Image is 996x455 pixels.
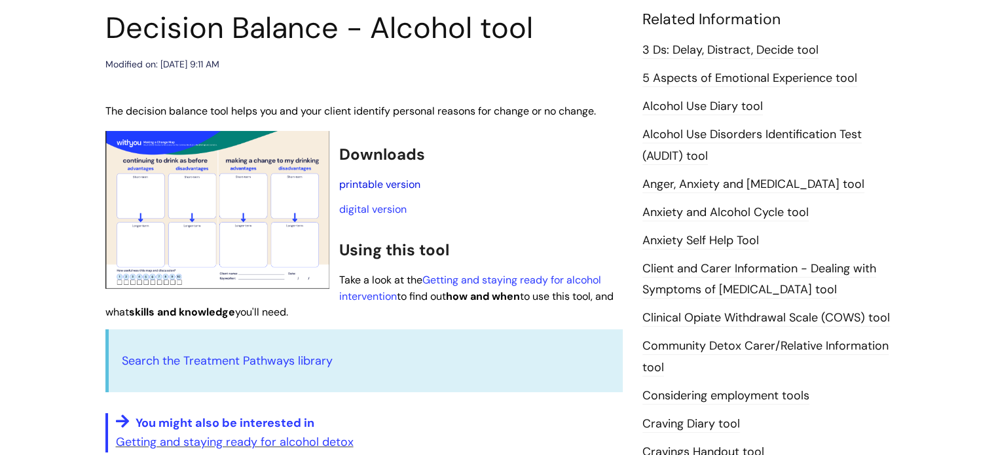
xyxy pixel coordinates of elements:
div: Modified on: [DATE] 9:11 AM [105,56,219,73]
a: Anger, Anxiety and [MEDICAL_DATA] tool [642,176,864,193]
span: Take a look at the to find out to use this tool, and what you'll need. [105,273,614,319]
a: 5 Aspects of Emotional Experience tool [642,70,857,87]
span: The decision balance tool helps you and your client identify personal reasons for change or no ch... [105,104,596,118]
strong: how and when [446,289,520,303]
a: Search the Treatment Pathways library [122,353,333,369]
a: Anxiety Self Help Tool [642,232,759,249]
a: Alcohol Use Diary tool [642,98,763,115]
a: printable version [339,177,420,191]
span: Downloads [339,144,425,164]
a: Anxiety and Alcohol Cycle tool [642,204,809,221]
h4: Related Information [642,10,891,29]
a: 3 Ds: Delay, Distract, Decide tool [642,42,819,59]
a: Clinical Opiate Withdrawal Scale (COWS) tool [642,310,890,327]
a: Getting and staying ready for alcohol detox [116,434,354,450]
a: Community Detox Carer/Relative Information tool [642,338,889,376]
a: You might also be interested in [116,413,623,431]
h1: Decision Balance - Alcohol tool [105,10,623,46]
strong: skills and knowledge [129,305,235,319]
a: Alcohol Use Disorders Identification Test (AUDIT) tool [642,126,862,164]
a: Considering employment tools [642,388,809,405]
a: digital version [339,202,407,216]
span: Using this tool [339,240,449,260]
a: Craving Diary tool [642,416,740,433]
a: Client and Carer Information - Dealing with Symptoms of [MEDICAL_DATA] tool [642,261,876,299]
img: Two wows of 4 boxes helping people to work through the short-term and long-term advantages and di... [105,131,329,289]
span: You might also be interested in [136,415,314,431]
a: Getting and staying ready for alcohol intervention [339,273,601,303]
